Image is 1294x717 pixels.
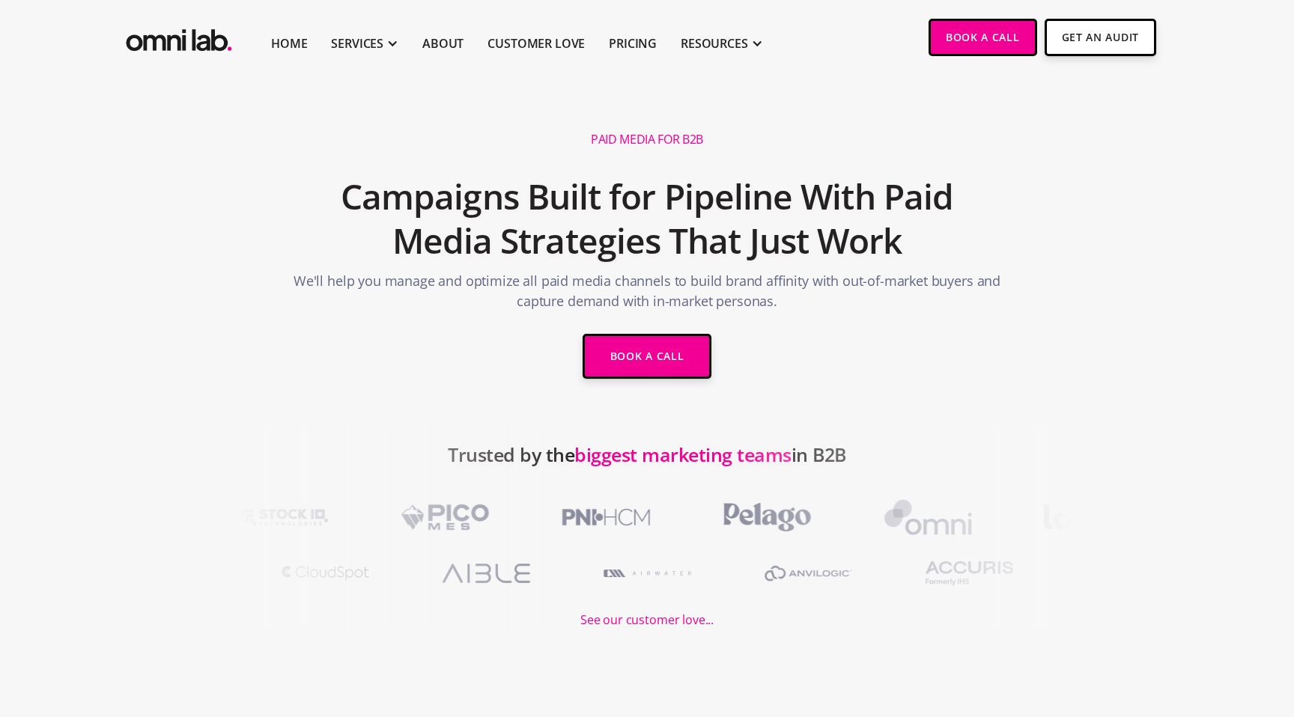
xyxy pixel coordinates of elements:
iframe: Chat Widget [1024,543,1294,717]
a: Home [271,34,307,52]
a: Book a Call [929,19,1037,56]
div: See our customer love... [580,610,714,630]
a: Get An Audit [1045,19,1156,56]
img: PelagoHealth [700,495,831,539]
a: home [123,19,235,55]
a: Pricing [609,34,657,52]
img: PNI [539,495,670,539]
p: We'll help you manage and optimize all paid media channels to build brand affinity with out-of-ma... [291,271,1003,319]
div: SERVICES [331,34,383,52]
h2: Trusted by the in B2B [448,436,846,495]
h1: Paid Media for B2B [591,132,703,147]
a: Book a Call [583,334,712,379]
a: Customer Love [487,34,585,52]
a: About [422,34,464,52]
h2: Campaigns Built for Pipeline With Paid Media Strategies That Just Work [291,167,1003,272]
img: Omni Lab: B2B SaaS Demand Generation Agency [123,19,235,55]
div: RESOURCES [681,34,748,52]
img: A1RWATER [582,552,713,595]
span: biggest marketing teams [574,442,792,467]
a: See our customer love... [580,595,714,630]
